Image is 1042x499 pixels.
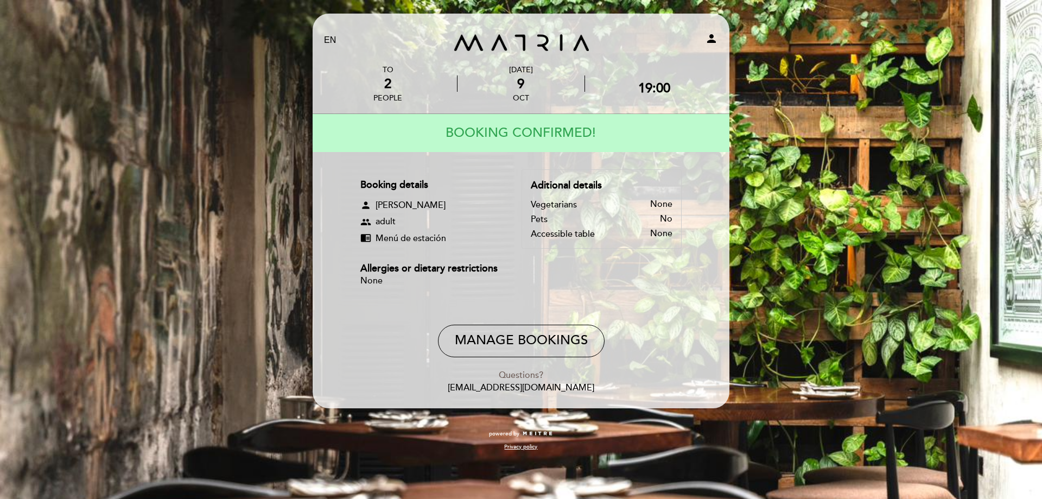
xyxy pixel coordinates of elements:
[446,118,596,148] h4: BOOKING CONFIRMED!
[458,93,584,103] div: Oct
[360,262,502,276] div: Allergies or dietary restrictions
[360,276,502,286] div: None
[522,431,553,437] img: MEITRE
[705,32,718,49] button: person
[458,76,584,92] div: 9
[453,26,589,55] a: MATRIA
[531,200,577,210] div: Vegetarians
[448,382,594,393] a: [EMAIL_ADDRESS][DOMAIN_NAME]
[360,217,371,228] span: group
[531,214,548,225] div: Pets
[320,369,722,382] div: Questions?
[438,325,605,357] button: Manage Bookings
[373,93,402,103] div: people
[504,443,537,451] a: Privacy policy
[638,80,670,96] div: 19:00
[705,32,718,45] i: person
[489,430,553,438] a: powered by
[531,229,595,239] div: Accessible table
[577,200,672,210] div: None
[360,178,502,192] div: Booking details
[548,214,672,225] div: No
[489,430,519,438] span: powered by
[373,65,402,74] div: TO
[360,200,371,211] span: person
[360,232,371,243] span: chrome_reader_mode
[458,65,584,74] div: [DATE]
[595,229,672,239] div: None
[376,199,446,212] span: [PERSON_NAME]
[373,76,402,92] div: 2
[376,216,396,228] span: adult
[531,179,672,193] div: Aditional details
[376,232,446,245] span: Menú de estación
